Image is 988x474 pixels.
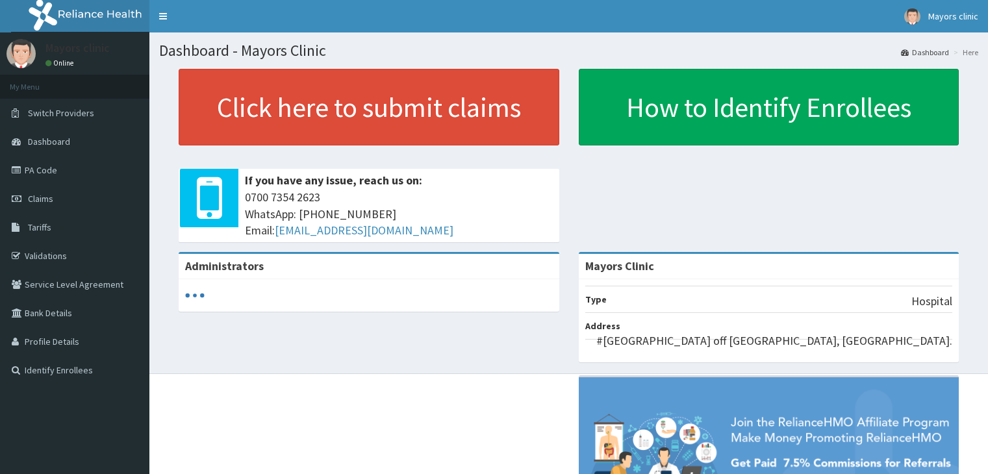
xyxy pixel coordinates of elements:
span: Switch Providers [28,107,94,119]
span: Mayors clinic [928,10,978,22]
span: Claims [28,193,53,205]
b: Type [585,293,607,305]
span: 0700 7354 2623 WhatsApp: [PHONE_NUMBER] Email: [245,189,553,239]
a: How to Identify Enrollees [579,69,959,145]
svg: audio-loading [185,286,205,305]
p: Hospital [911,293,952,310]
p: Mayors clinic [45,42,110,54]
span: Dashboard [28,136,70,147]
span: Tariffs [28,221,51,233]
strong: Mayors Clinic [585,258,654,273]
a: Online [45,58,77,68]
a: Dashboard [901,47,949,58]
b: If you have any issue, reach us on: [245,173,422,188]
p: #[GEOGRAPHIC_DATA] off [GEOGRAPHIC_DATA], [GEOGRAPHIC_DATA]. [596,332,952,349]
a: [EMAIL_ADDRESS][DOMAIN_NAME] [275,223,453,238]
b: Administrators [185,258,264,273]
b: Address [585,320,620,332]
h1: Dashboard - Mayors Clinic [159,42,978,59]
li: Here [950,47,978,58]
img: User Image [6,39,36,68]
a: Click here to submit claims [179,69,559,145]
img: User Image [904,8,920,25]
